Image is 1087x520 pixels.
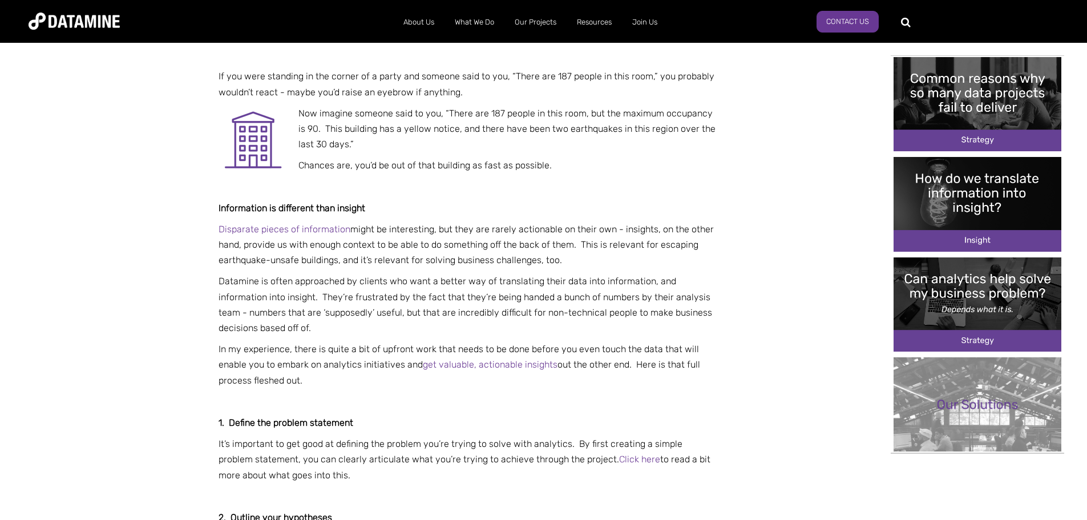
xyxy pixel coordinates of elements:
a: get valuable, actionable insights [423,359,557,370]
a: Join Us [622,7,668,37]
img: How do we translate insights cover image [894,157,1061,251]
p: might be interesting, but they are rarely actionable on their own - insights, on the other hand, ... [219,221,716,268]
a: Contact Us [817,11,879,33]
p: Now imagine someone said to you, “There are 187 people in this room, but the maximum occupancy is... [219,106,716,152]
p: Datamine is often approached by clients who want a better way of translating their data into info... [219,273,716,336]
a: Our Projects [504,7,567,37]
a: Resources [567,7,622,37]
p: If you were standing in the corner of a party and someone said to you, “There are 187 people in t... [219,68,716,99]
a: Click here [619,454,660,465]
strong: Information is different than insight [219,203,365,213]
a: Disparate pieces of information [219,224,350,235]
img: Apartment [219,106,287,174]
img: Can analytics solve my problem [894,257,1061,352]
a: About Us [393,7,445,37]
ul: Image grid with {{ image_count }} images. [891,57,1064,452]
p: Chances are, you’d be out of that building as fast as possible. [219,158,716,173]
strong: 1. Define the problem statement [219,417,353,428]
img: Common reasons why so many data projects fail to deliver [894,57,1061,151]
img: Datamine [29,13,120,30]
p: It’s important to get good at defining the problem you’re trying to solve with analytics. By firs... [219,436,716,483]
a: What We Do [445,7,504,37]
img: Our Solutions [894,357,1061,452]
p: In my experience, there is quite a bit of upfront work that needs to be done before you even touc... [219,341,716,388]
